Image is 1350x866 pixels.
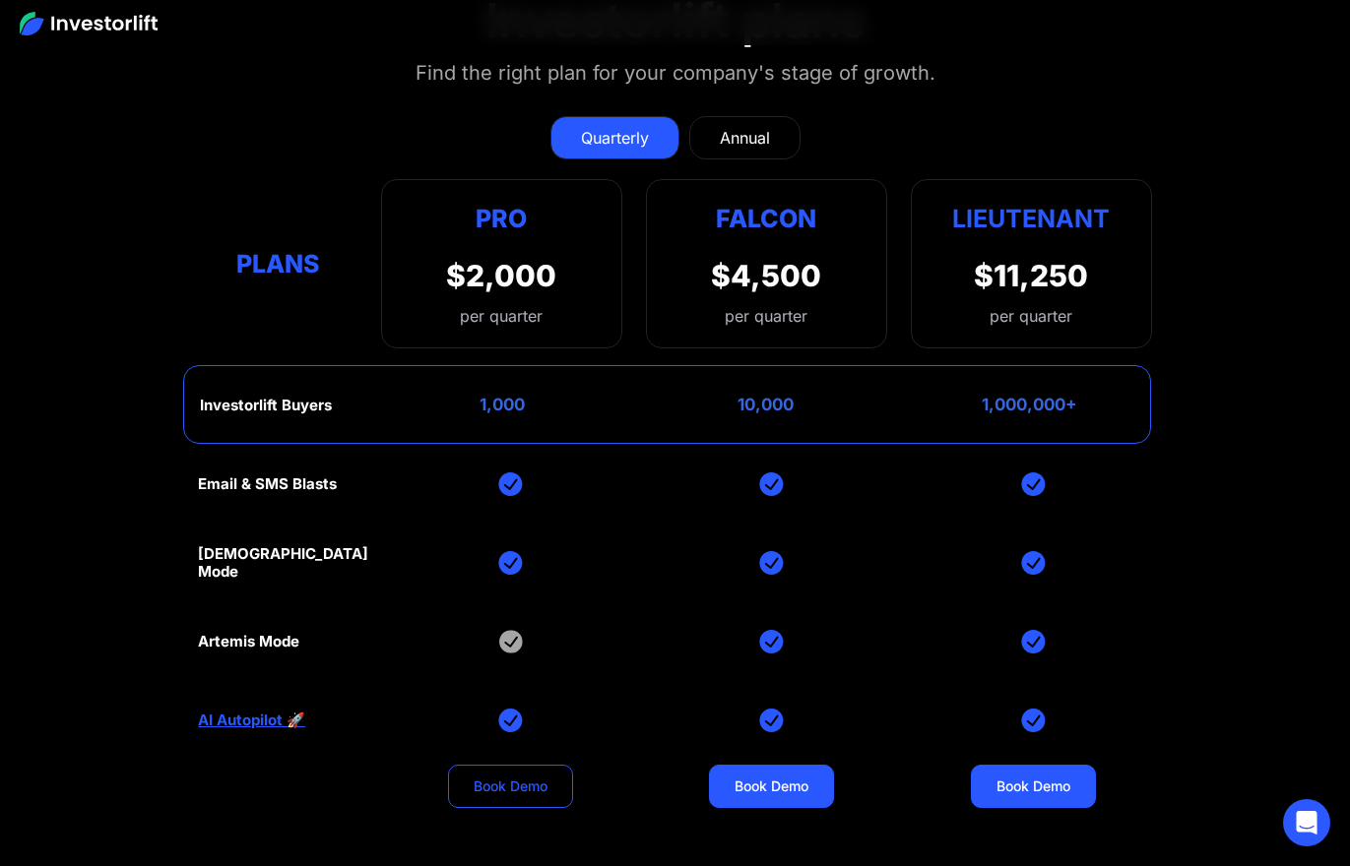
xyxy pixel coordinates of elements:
[416,57,935,89] div: Find the right plan for your company's stage of growth.
[952,204,1110,233] strong: Lieutenant
[711,258,821,293] div: $4,500
[982,395,1077,414] div: 1,000,000+
[974,258,1088,293] div: $11,250
[971,765,1096,808] a: Book Demo
[480,395,525,414] div: 1,000
[1283,799,1330,846] div: Open Intercom Messenger
[720,126,770,150] div: Annual
[198,545,368,581] div: [DEMOGRAPHIC_DATA] Mode
[716,200,816,238] div: Falcon
[198,711,305,729] a: AI Autopilot 🚀
[709,765,834,808] a: Book Demo
[200,397,332,414] div: Investorlift Buyers
[446,200,556,238] div: Pro
[448,765,573,808] a: Book Demo
[990,304,1072,328] div: per quarter
[738,395,794,414] div: 10,000
[198,475,337,493] div: Email & SMS Blasts
[446,304,556,328] div: per quarter
[198,633,299,650] div: Artemis Mode
[725,304,807,328] div: per quarter
[581,126,649,150] div: Quarterly
[446,258,556,293] div: $2,000
[198,244,357,282] div: Plans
